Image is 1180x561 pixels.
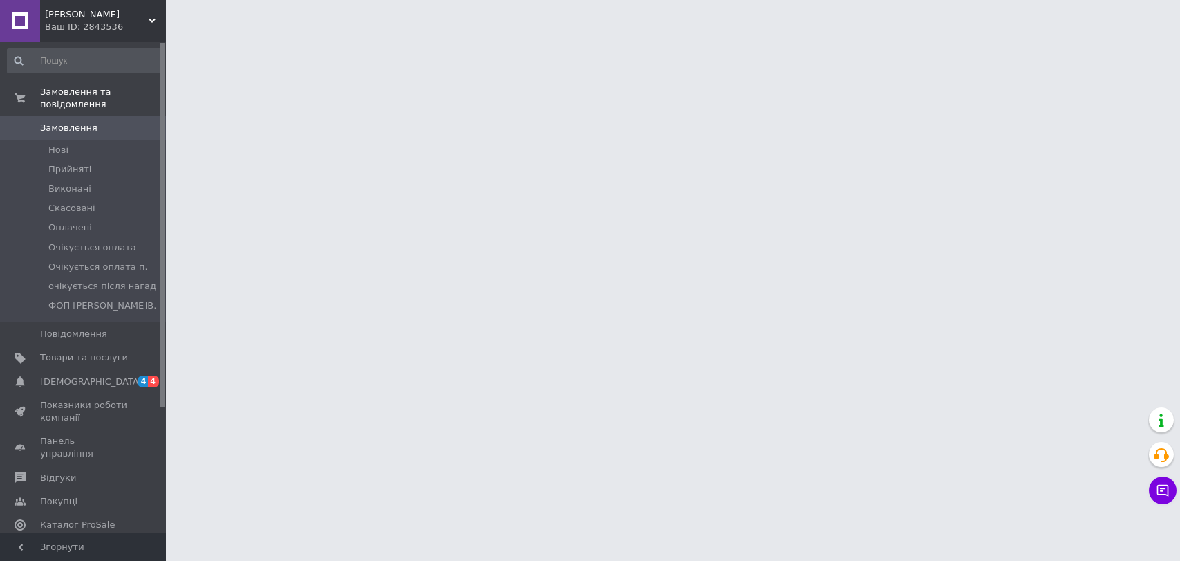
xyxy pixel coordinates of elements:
span: 4 [148,376,159,387]
span: Очікується оплата п. [48,261,148,273]
span: Оплачені [48,221,92,234]
div: Ваш ID: 2843536 [45,21,166,33]
span: Каталог ProSale [40,519,115,531]
button: Чат з покупцем [1149,477,1177,504]
span: Пані Обліпиха [45,8,149,21]
span: 4 [138,376,149,387]
span: Покупці [40,495,77,508]
span: Панель управління [40,435,128,460]
span: ФОП [PERSON_NAME]В. [48,300,156,312]
input: Пошук [7,48,162,73]
span: Товари та послуги [40,351,128,364]
span: Виконані [48,183,91,195]
span: Повідомлення [40,328,107,340]
span: [DEMOGRAPHIC_DATA] [40,376,142,388]
span: Скасовані [48,202,95,214]
span: очікується після нагад [48,280,156,293]
span: Очікується оплата [48,241,136,254]
span: Прийняті [48,163,91,176]
span: Замовлення [40,122,97,134]
span: Показники роботи компанії [40,399,128,424]
span: Відгуки [40,472,76,484]
span: Нові [48,144,68,156]
span: Замовлення та повідомлення [40,86,166,111]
